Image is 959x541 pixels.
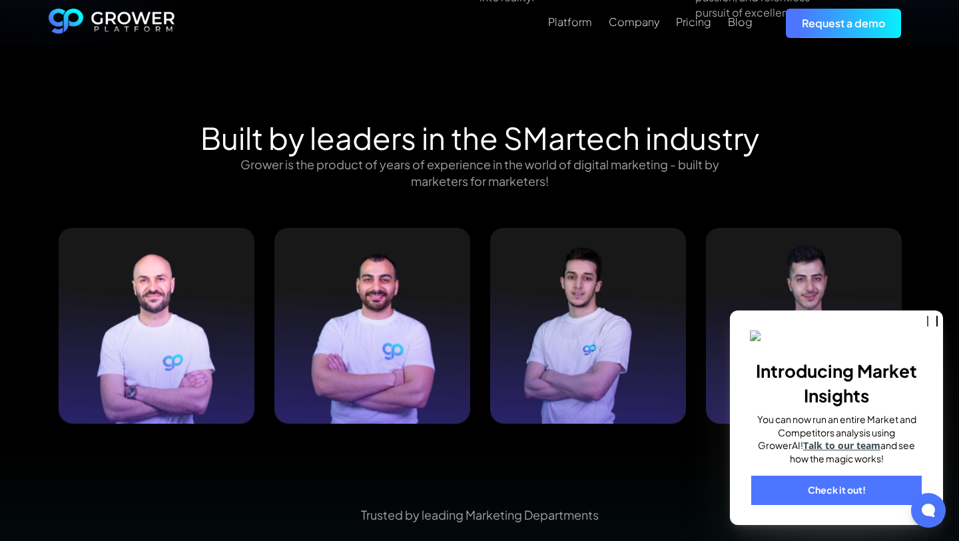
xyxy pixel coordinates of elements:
[30,506,929,523] p: Trusted by leading Marketing Departments
[676,14,711,30] a: Pricing
[728,14,753,30] a: Blog
[49,9,175,38] a: home
[227,156,732,189] p: Grower is the product of years of experience in the world of digital marketing - built by markete...
[927,316,938,326] button: close
[756,360,917,406] b: Introducing Market Insights
[548,14,592,30] a: Platform
[750,330,923,343] img: _p793ks5ak-banner
[786,9,901,37] a: Request a demo
[803,439,880,452] a: Talk to our team
[548,15,592,28] div: Platform
[750,413,923,465] p: You can now run an entire Market and Competitors analysis using GrowerAI! and see how the magic w...
[609,14,659,30] a: Company
[200,120,759,156] h2: Built by leaders in the SMartech industry
[728,15,753,28] div: Blog
[676,15,711,28] div: Pricing
[751,476,922,505] a: Check it out!
[609,15,659,28] div: Company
